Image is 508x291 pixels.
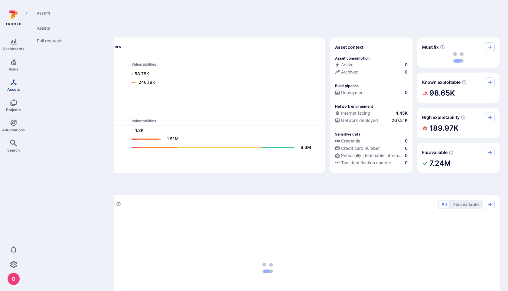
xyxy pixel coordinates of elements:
[429,157,451,169] h2: 7.24M
[341,62,353,68] span: Active
[335,62,353,68] div: Active
[335,152,404,159] div: Personally identifiable information (PII)
[335,104,373,109] p: Network environment
[405,90,408,96] span: 0
[131,118,321,126] th: Vulnerabilities
[335,132,360,136] p: Sensitive data
[335,117,408,125] div: Evidence that the asset is packaged and deployed somewhere
[429,122,458,134] h2: 189.97K
[167,136,179,141] text: 1.51M
[341,160,391,166] span: Tax identification number
[8,273,20,285] div: oleg malkov
[462,80,467,85] svg: Confirmed exploitable by KEV
[335,145,380,151] div: Credit card number
[32,22,107,34] a: Assets
[341,138,361,144] span: Credential
[335,110,370,116] div: Internet facing
[132,70,314,78] a: 58.78K
[422,44,439,50] span: Must fix
[461,115,466,120] svg: EPSS score ≥ 0.7
[335,117,408,123] a: Network deployed267.51K
[23,10,30,17] button: Expand navigation menu
[405,62,408,68] span: 0
[7,148,20,152] span: Search
[132,79,314,86] a: 246.19K
[36,25,500,34] span: Discover
[417,73,500,103] div: Known exploitable
[335,62,408,69] div: Commits seen in the last 180 days
[422,114,460,120] span: High exploitability
[453,52,464,63] img: Loading...
[341,145,380,151] span: Credit card number
[335,152,408,160] div: Evidence indicative of processing personally identifiable information
[116,201,121,208] div: Number of vulnerabilities in status 'Open' 'Triaged' and 'In process' grouped by score
[439,201,450,208] button: All
[335,83,359,88] p: Build pipeline
[132,144,314,151] a: 8.3M
[417,143,500,173] div: Fix available
[335,90,408,97] div: Configured deployment pipeline
[449,150,454,155] svg: Vulnerabilities with fix available
[335,117,378,123] div: Network deployed
[335,69,359,75] div: Archived
[262,263,273,273] img: Loading...
[335,160,391,166] div: Tax identification number
[9,67,18,71] span: Risks
[3,47,24,51] span: Dashboards
[429,87,455,99] h2: 98.65K
[417,38,500,68] div: Must fix
[301,145,311,150] text: 8.3M
[422,52,495,63] div: loading spinner
[335,90,365,96] div: Deployment
[335,160,408,166] a: Tax identification number0
[341,90,365,96] span: Deployment
[405,69,408,75] span: 0
[335,138,361,144] div: Credential
[32,34,107,47] a: Pull requests
[396,110,408,116] span: 4.45K
[138,80,155,85] text: 246.19K
[41,55,321,59] span: Dev scanners
[132,127,314,134] a: 1.2K
[335,110,408,117] div: Evidence that an asset is internet facing
[451,201,481,208] button: Fix available
[335,145,408,151] a: Credit card number0
[41,111,321,116] span: Ops scanners
[405,152,408,159] span: 0
[2,128,25,132] span: Automations
[392,117,408,123] span: 267.51K
[405,138,408,144] span: 0
[6,107,21,112] span: Projects
[335,152,408,159] a: Personally identifiable information (PII)0
[135,71,149,76] text: 58.78K
[335,69,408,75] a: Archived0
[335,138,408,145] div: Evidence indicative of handling user or service credentials
[8,273,20,285] img: ACg8ocJcCe-YbLxGm5tc0PuNRxmgP8aEm0RBXn6duO8aeMVK9zjHhw=s96-c
[422,79,461,85] span: Known exploitable
[131,62,321,69] th: Vulnerabilities
[417,108,500,138] div: High exploitability
[335,90,408,96] a: Deployment0
[335,160,408,167] div: Evidence indicative of processing tax identification numbers
[405,145,408,151] span: 0
[405,160,408,166] span: 0
[7,87,20,92] span: Assets
[335,44,363,50] span: Asset context
[32,11,107,16] span: Assets
[335,138,408,144] a: Credential0
[422,149,448,155] span: Fix available
[335,110,408,116] a: Internet facing4.45K
[132,136,314,143] a: 1.51M
[135,128,144,133] text: 1.2K
[335,145,408,152] div: Evidence indicative of processing credit card numbers
[36,183,500,191] span: Prioritize
[335,56,370,60] p: Asset consumption
[341,69,359,75] span: Archived
[335,69,408,76] div: Code repository is archived
[335,62,408,68] a: Active0
[341,152,404,159] span: Personally identifiable information (PII)
[341,117,378,123] span: Network deployed
[341,110,370,116] span: Internet facing
[24,11,28,16] i: Expand navigation menu
[440,45,445,50] svg: Risk score >=40 , missed SLA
